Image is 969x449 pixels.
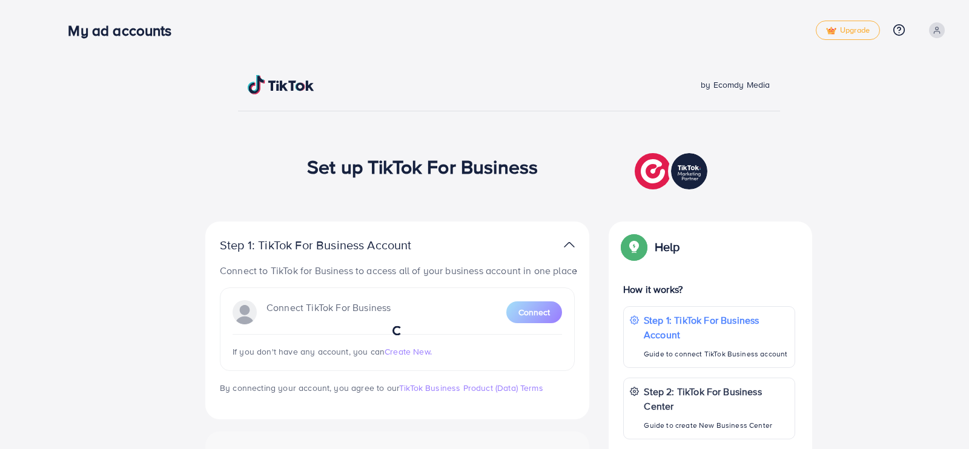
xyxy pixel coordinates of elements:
[644,384,789,413] p: Step 2: TikTok For Business Center
[655,240,680,254] p: Help
[220,238,450,252] p: Step 1: TikTok For Business Account
[816,21,880,40] a: tickUpgrade
[644,313,789,342] p: Step 1: TikTok For Business Account
[623,282,795,297] p: How it works?
[307,155,538,178] h1: Set up TikTok For Business
[644,418,789,433] p: Guide to create New Business Center
[644,347,789,361] p: Guide to connect TikTok Business account
[701,79,770,91] span: by Ecomdy Media
[68,22,181,39] h3: My ad accounts
[564,236,575,254] img: TikTok partner
[248,75,314,94] img: TikTok
[623,236,645,258] img: Popup guide
[826,26,870,35] span: Upgrade
[826,27,836,35] img: tick
[635,150,710,192] img: TikTok partner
